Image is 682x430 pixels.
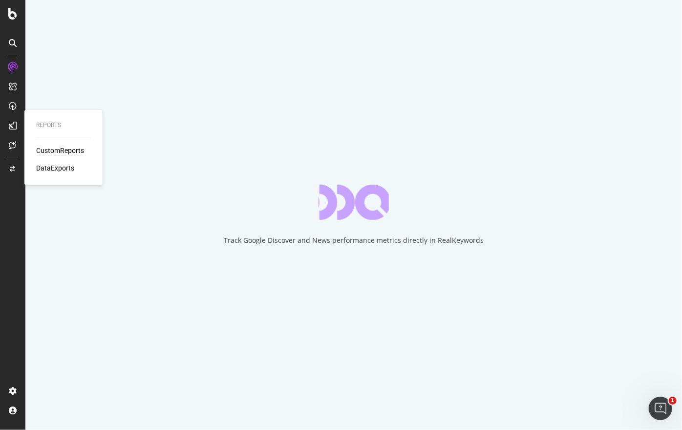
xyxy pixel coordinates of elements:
[224,236,484,245] div: Track Google Discover and News performance metrics directly in RealKeywords
[649,397,672,420] iframe: Intercom live chat
[36,122,91,130] div: Reports
[36,164,74,173] a: DataExports
[669,397,677,405] span: 1
[319,185,389,220] div: animation
[36,146,84,156] a: CustomReports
